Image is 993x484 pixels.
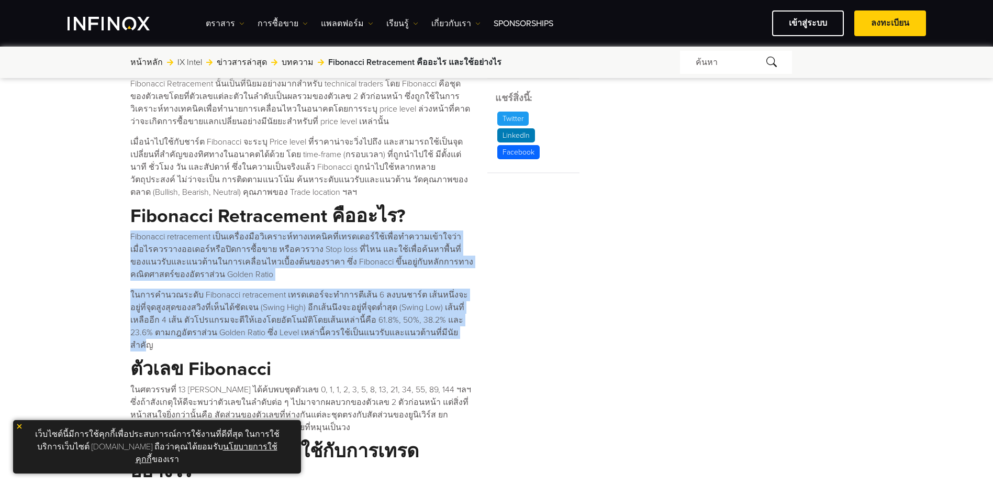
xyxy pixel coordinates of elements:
[271,59,277,65] img: arrow-right
[130,206,475,226] h1: Fibonacci Retracement คืออะไร?
[217,56,267,69] a: ข่าวสารล่าสุด
[495,128,537,142] a: LinkedIn
[130,56,163,69] a: หน้าหลัก
[167,59,173,65] img: arrow-right
[258,17,308,30] a: การซื้อขาย
[16,423,23,430] img: yellow close icon
[497,128,535,142] p: LinkedIn
[130,383,475,434] p: ในศตวรรษที่ 13 [PERSON_NAME] ได้ค้บพบชุดตัวเลข 0, 1, 1, 2, 3, 5, 8, 13, 21, 34, 55, 89, 144 ฯลฯ ซ...
[130,230,475,281] p: Fibonacci retracement เป็นเครื่องมือวิเคราะห์ทางเทคนิคที่เทรดเดอร์ใช้เพื่อทำความเข้าใจว่าเมื่อไรค...
[772,10,844,36] a: เข้าสู่ระบบ
[130,78,475,128] p: Fibonacci Retracement นั้นเป็นที่นิยมอย่างมากสำหรับ technical traders โดย Fibonacci คือชุดของตัวเ...
[130,136,475,199] p: เมื่อนำไปใช้กับชาร์ต Fibonacci จะระบุ Price level ที่ราคาน่าจะวิ่งไปถึง และสามารถใช้เป็นจุดเปลี่ย...
[321,17,373,30] a: แพลตฟอร์ม
[177,56,202,69] a: IX Intel
[386,17,418,30] a: เรียนรู้
[497,112,529,126] p: Twitter
[495,91,579,105] h5: แชร์สิ่งนี้:
[680,51,792,74] div: ค้นหา
[318,59,324,65] img: arrow-right
[130,359,475,379] h1: ตัวเลข Fibonacci
[130,442,475,481] h1: เราเอา Fibonacci มาใช้กับการเทรดอย่างไร
[282,56,314,69] a: บทความ
[206,59,213,65] img: arrow-right
[206,17,244,30] a: ตราสาร
[68,17,174,30] a: INFINOX Logo
[431,17,481,30] a: เกี่ยวกับเรา
[854,10,926,36] a: ลงทะเบียน
[328,56,501,69] span: Fibonacci Retracement คืออะไร และใช้อย่างไร
[130,289,475,351] p: ในการคำนวณระดับ Fibonacci retracement เทรดเดอร์จะทำการตีเส้น 6 ลงบนชาร์ต เส้นหนึ่งจะอยู่ที่จุดสูง...
[494,17,553,30] a: Sponsorships
[497,145,540,159] p: Facebook
[495,145,542,159] a: Facebook
[18,425,296,468] p: เว็บไซต์นี้มีการใช้คุกกี้เพื่อประสบการณ์การใช้งานที่ดีที่สุด ในการใช้บริการเว็บไซต์ [DOMAIN_NAME]...
[495,112,531,126] a: Twitter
